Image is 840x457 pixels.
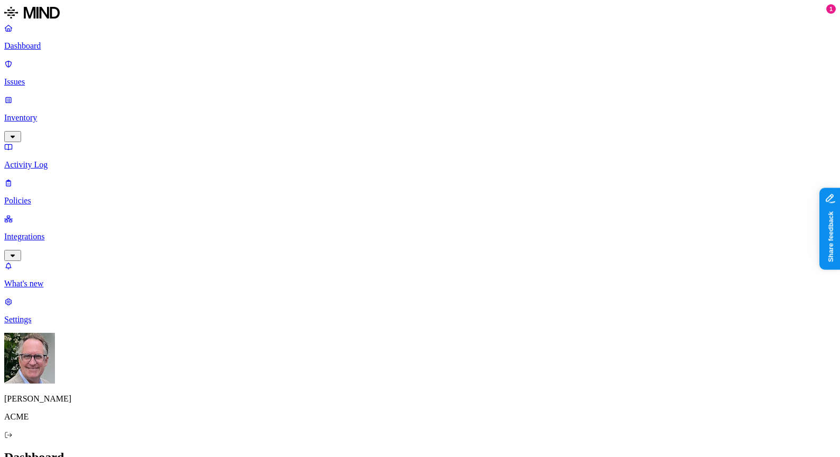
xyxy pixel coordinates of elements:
p: ACME [4,412,836,422]
p: What's new [4,279,836,288]
img: Greg Stolhand [4,333,55,384]
a: What's new [4,261,836,288]
img: MIND [4,4,60,21]
a: Policies [4,178,836,206]
div: 1 [826,4,836,14]
p: Dashboard [4,41,836,51]
p: Integrations [4,232,836,241]
a: Activity Log [4,142,836,170]
a: Inventory [4,95,836,141]
p: Policies [4,196,836,206]
a: Issues [4,59,836,87]
p: Settings [4,315,836,324]
a: Integrations [4,214,836,259]
p: Issues [4,77,836,87]
p: Activity Log [4,160,836,170]
a: Settings [4,297,836,324]
p: Inventory [4,113,836,123]
a: Dashboard [4,23,836,51]
a: MIND [4,4,836,23]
